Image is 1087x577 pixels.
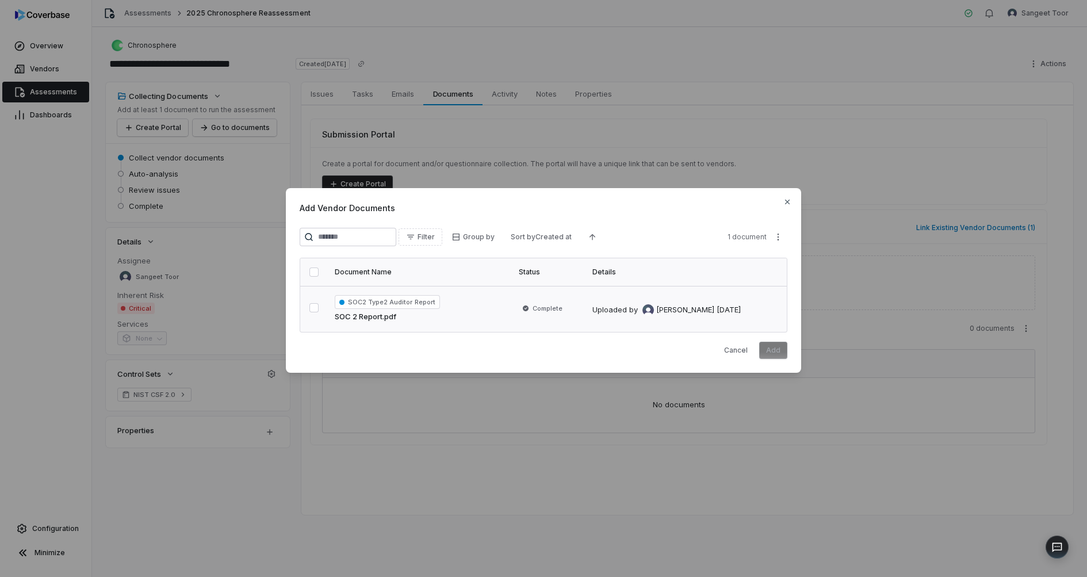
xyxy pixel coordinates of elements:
[504,228,579,246] button: Sort byCreated at
[519,268,579,277] div: Status
[642,304,654,316] img: Prateek Paliwal avatar
[769,228,787,246] button: More actions
[629,304,714,316] div: by
[300,202,787,214] span: Add Vendor Documents
[717,342,755,359] button: Cancel
[335,268,505,277] div: Document Name
[335,295,440,309] span: SOC2 Type2 Auditor Report
[418,232,435,242] span: Filter
[581,228,604,246] button: Ascending
[335,311,396,323] span: SOC 2 Report.pdf
[588,232,597,242] svg: Ascending
[533,304,562,313] span: Complete
[656,304,714,316] span: [PERSON_NAME]
[399,228,442,246] button: Filter
[717,304,741,316] div: [DATE]
[728,232,767,242] span: 1 document
[592,304,741,316] div: Uploaded
[445,228,502,246] button: Group by
[592,268,778,277] div: Details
